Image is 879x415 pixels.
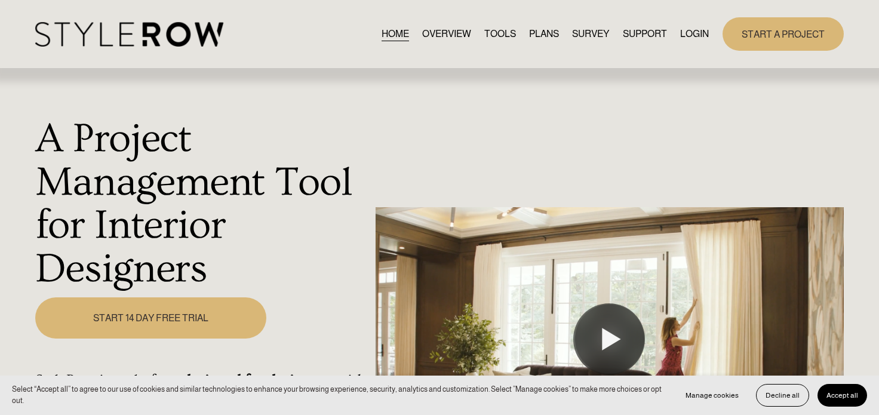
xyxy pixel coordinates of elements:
[35,297,266,339] a: START 14 DAY FREE TRIAL
[826,391,858,399] span: Accept all
[35,22,223,47] img: StyleRow
[623,27,667,41] span: SUPPORT
[183,371,330,389] strong: designed for designers
[35,371,368,408] h4: StyleRow is a platform , with maximum flexibility and organization.
[686,391,739,399] span: Manage cookies
[623,26,667,42] a: folder dropdown
[12,384,665,406] p: Select “Accept all” to agree to our use of cookies and similar technologies to enhance your brows...
[817,384,867,407] button: Accept all
[723,17,844,50] a: START A PROJECT
[756,384,809,407] button: Decline all
[529,26,559,42] a: PLANS
[573,303,645,375] button: Play
[35,117,368,291] h1: A Project Management Tool for Interior Designers
[766,391,800,399] span: Decline all
[382,26,409,42] a: HOME
[572,26,609,42] a: SURVEY
[677,384,748,407] button: Manage cookies
[484,26,516,42] a: TOOLS
[422,26,471,42] a: OVERVIEW
[680,26,709,42] a: LOGIN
